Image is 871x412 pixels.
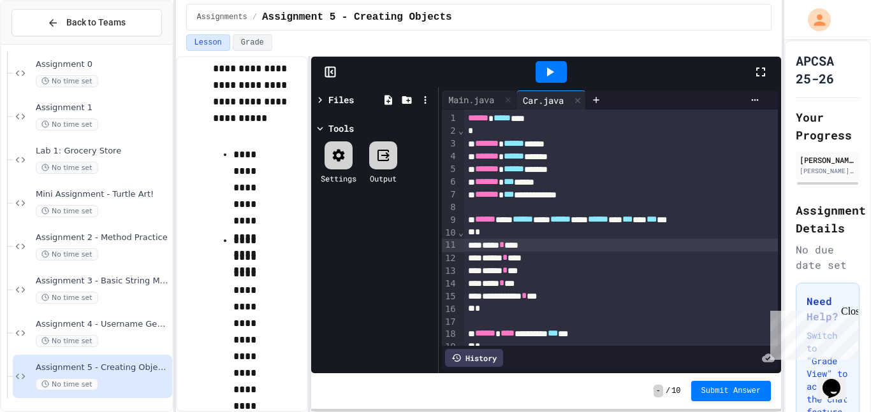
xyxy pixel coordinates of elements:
[807,294,849,324] h3: Need Help?
[233,34,272,51] button: Grade
[796,52,860,87] h1: APCSA 25-26
[5,5,88,81] div: Chat with us now!Close
[186,34,230,51] button: Lesson
[516,94,570,107] div: Car.java
[442,278,458,290] div: 14
[800,154,856,166] div: [PERSON_NAME]
[442,112,458,125] div: 1
[442,176,458,188] div: 6
[442,227,458,239] div: 10
[11,9,162,36] button: Back to Teams
[701,386,761,396] span: Submit Answer
[445,349,503,367] div: History
[442,125,458,138] div: 2
[800,166,856,176] div: [PERSON_NAME][EMAIL_ADDRESS][DOMAIN_NAME]
[36,232,170,243] span: Assignment 2 - Method Practice
[328,122,354,135] div: Tools
[36,378,98,390] span: No time set
[36,75,98,87] span: No time set
[36,103,170,113] span: Assignment 1
[36,189,170,200] span: Mini Assignment - Turtle Art!
[458,125,464,136] span: Fold line
[817,361,858,399] iframe: chat widget
[36,59,170,70] span: Assignment 0
[36,205,98,217] span: No time set
[262,10,452,25] span: Assignment 5 - Creating Objects
[36,162,98,174] span: No time set
[442,150,458,163] div: 4
[442,138,458,150] div: 3
[796,108,860,144] h2: Your Progress
[765,306,858,360] iframe: chat widget
[197,12,247,22] span: Assignments
[370,173,397,184] div: Output
[328,93,354,106] div: Files
[66,16,126,29] span: Back to Teams
[442,201,458,214] div: 8
[458,227,464,238] span: Fold line
[36,292,98,304] span: No time set
[516,90,586,110] div: Car.java
[36,146,170,157] span: Lab 1: Grocery Store
[654,385,663,397] span: -
[36,335,98,347] span: No time set
[442,290,458,303] div: 15
[36,276,170,287] span: Assignment 3 - Basic String Methods
[442,316,458,329] div: 17
[794,5,834,34] div: My Account
[442,239,458,252] div: 11
[442,93,501,106] div: Main.java
[442,188,458,201] div: 7
[796,242,860,273] div: No due date set
[442,265,458,278] div: 13
[442,328,458,341] div: 18
[458,341,464,352] span: Fold line
[442,341,458,353] div: 19
[442,214,458,227] div: 9
[442,252,458,265] div: 12
[36,248,98,260] span: No time set
[691,381,772,401] button: Submit Answer
[36,118,98,131] span: No time set
[321,173,356,184] div: Settings
[666,386,670,396] span: /
[796,201,860,237] h2: Assignment Details
[36,319,170,330] span: Assignment 4 - Username Generation
[671,386,680,396] span: 10
[442,303,458,316] div: 16
[442,163,458,176] div: 5
[442,90,516,110] div: Main.java
[36,362,170,373] span: Assignment 5 - Creating Objects
[253,12,257,22] span: /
